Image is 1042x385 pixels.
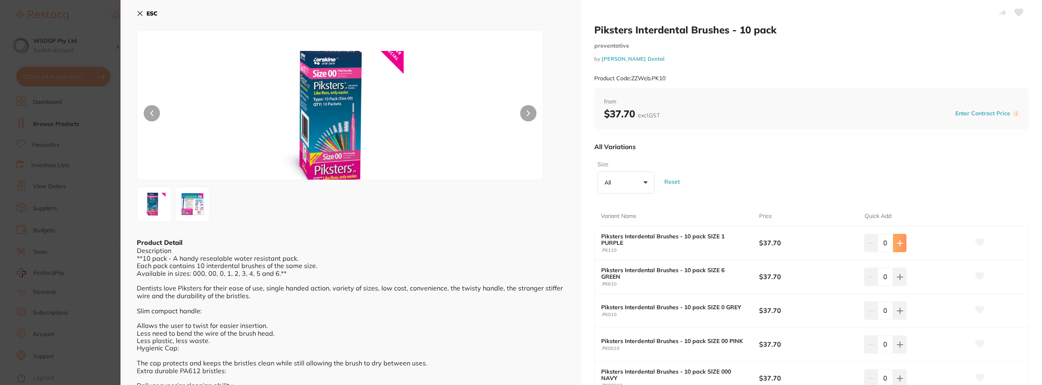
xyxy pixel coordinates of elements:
b: $37.70 [759,374,854,383]
small: .PK0010 [601,346,759,351]
button: Reset [662,167,682,197]
b: Piksters Interdental Brushes - 10 pack SIZE 1 PURPLE [601,233,743,246]
h2: Piksters Interdental Brushes - 10 pack [594,24,1029,36]
b: $37.70 [759,272,854,281]
b: Piksters Interdental Brushes - 10 pack SIZE 00 PINK [601,338,743,344]
img: YW0tcG5n [218,51,462,180]
b: Piksters Interdental Brushes - 10 pack SIZE 0 GREY [601,304,743,310]
small: .PK010 [601,312,759,317]
p: All [604,179,614,186]
small: preventative [594,42,1029,49]
b: $37.70 [604,108,660,120]
img: YW0tcG5n [140,189,169,219]
label: i [1013,110,1019,117]
button: All [598,172,655,194]
span: from [604,98,1019,106]
b: $37.70 [759,340,854,349]
small: by [594,56,1029,62]
small: .PK610 [601,282,759,287]
b: ESC [147,10,158,17]
button: Enter Contract Price [953,110,1013,117]
b: Product Detail [137,238,182,246]
b: Piksters Interdental Brushes - 10 pack SIZE 000 NAVY [601,368,743,381]
p: Variant Name [601,212,637,220]
b: $37.70 [759,238,854,247]
span: excl. GST [638,112,660,119]
label: Size [598,161,652,169]
a: [PERSON_NAME] Dental [602,55,664,62]
button: ESC [137,7,158,20]
small: Product Code: ZZWeb.PK10 [594,75,665,82]
b: $37.70 [759,306,854,315]
p: Quick Add [865,212,891,220]
img: YW0tcG5n [178,189,207,219]
p: All Variations [594,143,636,151]
p: Price [759,212,772,220]
b: Piksters Interdental Brushes - 10 pack SIZE 6 GREEN [601,267,743,280]
small: .PK110 [601,248,759,253]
